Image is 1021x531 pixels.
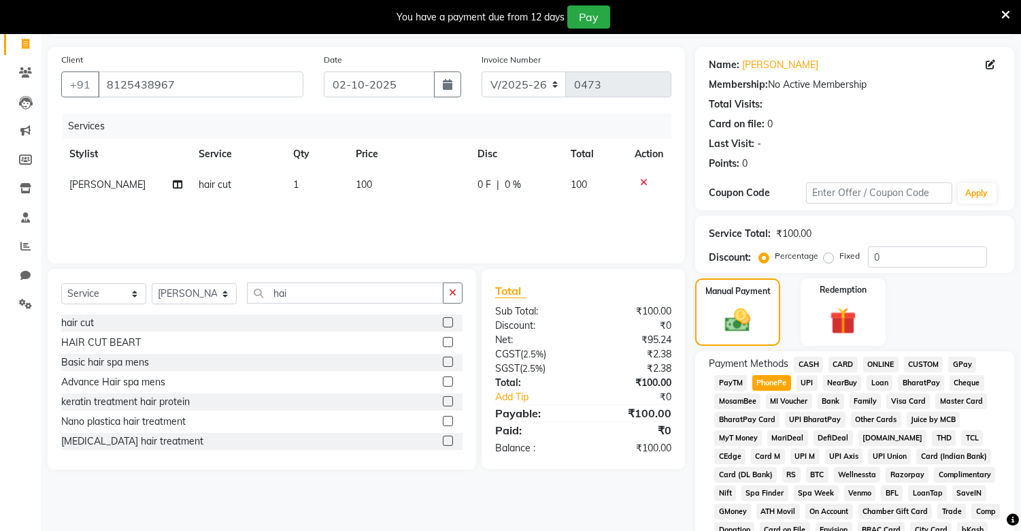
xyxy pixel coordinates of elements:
span: Spa Finder [741,485,788,501]
label: Client [61,54,83,66]
div: ₹100.00 [584,405,682,421]
span: On Account [805,504,853,519]
a: Add Tip [485,390,600,404]
span: Juice by MCB [907,412,960,428]
div: ₹0 [600,390,682,404]
span: CEdge [714,449,746,464]
div: [MEDICAL_DATA] hair treatment [61,434,203,449]
div: ₹100.00 [584,304,682,319]
span: | [497,178,499,192]
div: keratin treatment hair protein [61,395,190,409]
div: ₹100.00 [776,227,811,241]
span: 2.5% [522,363,543,374]
span: Bank [818,393,844,409]
span: GPay [948,357,976,372]
div: ₹95.24 [584,333,682,347]
span: SaveIN [952,485,986,501]
span: RS [782,467,801,483]
span: BharatPay [898,375,944,391]
span: CARD [828,357,858,372]
span: CASH [794,357,823,372]
span: Total [495,284,526,298]
div: Basic hair spa mens [61,355,149,370]
span: MyT Money [714,430,762,446]
span: 2.5% [523,349,543,359]
th: Stylist [61,139,191,170]
span: 0 % [505,178,521,192]
div: Nano plastica hair treatment [61,415,186,429]
div: Name: [709,58,739,72]
label: Percentage [775,250,818,262]
div: Payable: [485,405,584,421]
span: Family [850,393,882,409]
span: ATH Movil [756,504,800,519]
div: Paid: [485,422,584,438]
span: 1 [293,178,299,191]
div: 0 [767,117,773,131]
div: HAIR CUT BEART [61,336,141,350]
a: [PERSON_NAME] [742,58,818,72]
span: Wellnessta [834,467,881,483]
span: THD [932,430,956,446]
th: Qty [285,139,348,170]
img: _gift.svg [822,304,865,338]
span: Nift [714,485,736,501]
span: TCL [961,430,983,446]
div: Sub Total: [485,304,584,319]
th: Total [563,139,627,170]
span: 100 [571,178,588,191]
th: Service [191,139,286,170]
span: GMoney [714,504,751,519]
div: Services [63,114,682,139]
div: No Active Membership [709,78,1001,92]
div: Last Visit: [709,137,754,151]
span: Card M [751,449,785,464]
span: ONLINE [863,357,899,372]
span: PhonePe [752,375,791,391]
span: Visa Card [886,393,930,409]
span: Payment Methods [709,357,788,371]
span: [PERSON_NAME] [69,178,146,191]
span: Master Card [935,393,987,409]
div: Total: [485,376,584,390]
span: Card (DL Bank) [714,467,777,483]
div: ( ) [485,347,584,361]
div: 0 [742,157,748,171]
span: Other Cards [851,412,901,428]
div: - [757,137,761,151]
span: Venmo [844,485,876,501]
span: Trade [937,504,966,519]
div: You have a payment due from 12 days [397,10,565,25]
span: UPI Axis [825,449,863,464]
span: Chamber Gift Card [858,504,933,519]
span: DefiDeal [814,430,853,446]
span: NearBuy [823,375,862,391]
label: Redemption [820,284,867,296]
span: BFL [881,485,903,501]
th: Disc [469,139,563,170]
span: BharatPay Card [714,412,780,428]
span: Spa Week [794,485,839,501]
span: 100 [356,178,372,191]
input: Enter Offer / Coupon Code [806,182,952,204]
span: MosamBee [714,393,760,409]
div: Card on file: [709,117,765,131]
div: Net: [485,333,584,347]
div: Points: [709,157,739,171]
span: Cheque [950,375,984,391]
span: UPI Union [868,449,911,464]
div: Coupon Code [709,186,806,200]
div: Balance : [485,441,584,455]
div: ₹2.38 [584,361,682,376]
div: ₹0 [584,319,682,333]
span: UPI M [790,449,820,464]
label: Fixed [839,250,860,262]
span: 0 F [478,178,491,192]
div: hair cut [61,316,94,330]
span: Loan [867,375,892,391]
div: Discount: [485,319,584,333]
button: Apply [958,183,997,204]
span: [DOMAIN_NAME] [858,430,927,446]
input: Search by Name/Mobile/Email/Code [98,71,303,97]
div: Service Total: [709,227,771,241]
